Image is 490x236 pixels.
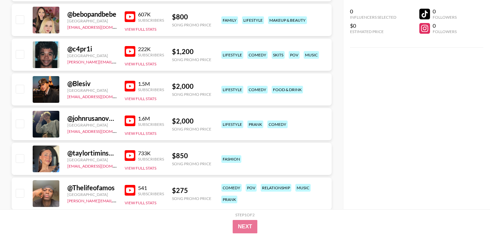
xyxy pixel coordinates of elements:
[246,184,257,192] div: pov
[247,86,268,93] div: comedy
[433,15,457,20] div: Followers
[125,131,156,136] button: View Full Stats
[433,29,457,34] div: Followers
[67,149,117,157] div: @ taylortiminskas
[67,18,117,23] div: [GEOGRAPHIC_DATA]
[295,184,311,192] div: music
[125,27,156,32] button: View Full Stats
[172,92,211,97] div: Song Promo Price
[138,191,164,196] div: Subscribers
[67,123,117,128] div: [GEOGRAPHIC_DATA]
[172,196,211,201] div: Song Promo Price
[268,16,307,24] div: makeup & beauty
[67,114,117,123] div: @ johnrusanov6888
[67,162,134,169] a: [EMAIL_ADDRESS][DOMAIN_NAME]
[350,8,396,15] div: 0
[221,51,243,59] div: lifestyle
[172,186,211,195] div: $ 275
[272,86,303,93] div: food & drink
[172,82,211,90] div: $ 2,000
[221,121,243,128] div: lifestyle
[261,184,291,192] div: relationship
[350,22,396,29] div: $0
[138,157,164,162] div: Subscribers
[138,87,164,92] div: Subscribers
[221,196,237,203] div: prank
[433,8,457,15] div: 0
[125,81,135,91] img: YouTube
[233,220,258,233] button: Next
[67,192,117,197] div: [GEOGRAPHIC_DATA]
[172,161,211,166] div: Song Promo Price
[221,155,241,163] div: fashion
[138,115,164,122] div: 1.6M
[67,45,117,53] div: @ c4pr1i
[172,127,211,132] div: Song Promo Price
[267,121,288,128] div: comedy
[67,184,117,192] div: @ Thelifeofamos
[125,115,135,126] img: YouTube
[67,58,166,64] a: [PERSON_NAME][EMAIL_ADDRESS][DOMAIN_NAME]
[125,96,156,101] button: View Full Stats
[125,185,135,196] img: YouTube
[125,200,156,205] button: View Full Stats
[125,11,135,22] img: YouTube
[235,212,255,217] div: Step 1 of 2
[138,80,164,87] div: 1.5M
[172,13,211,21] div: $ 800
[125,166,156,171] button: View Full Stats
[67,79,117,88] div: @ Blesiv
[221,86,243,93] div: lifestyle
[138,11,164,18] div: 607K
[242,16,264,24] div: lifestyle
[67,10,117,18] div: @ bebopandbebe
[172,22,211,27] div: Song Promo Price
[172,152,211,160] div: $ 850
[138,150,164,157] div: 733K
[138,185,164,191] div: 541
[67,157,117,162] div: [GEOGRAPHIC_DATA]
[350,29,396,34] div: Estimated Price
[350,15,396,20] div: Influencers Selected
[138,46,164,52] div: 222K
[67,93,134,99] a: [EMAIL_ADDRESS][DOMAIN_NAME]
[289,51,300,59] div: pov
[304,51,319,59] div: music
[221,16,238,24] div: family
[172,117,211,125] div: $ 2,000
[433,22,457,29] div: 0
[247,121,263,128] div: prank
[172,57,211,62] div: Song Promo Price
[138,52,164,57] div: Subscribers
[125,46,135,57] img: YouTube
[247,51,268,59] div: comedy
[67,23,134,30] a: [EMAIL_ADDRESS][DOMAIN_NAME]
[457,203,482,228] iframe: Drift Widget Chat Controller
[67,53,117,58] div: [GEOGRAPHIC_DATA]
[138,122,164,127] div: Subscribers
[272,51,285,59] div: skits
[138,18,164,23] div: Subscribers
[172,47,211,56] div: $ 1,200
[67,88,117,93] div: [GEOGRAPHIC_DATA]
[125,150,135,161] img: YouTube
[67,128,134,134] a: [EMAIL_ADDRESS][DOMAIN_NAME]
[67,197,166,203] a: [PERSON_NAME][EMAIL_ADDRESS][DOMAIN_NAME]
[125,61,156,66] button: View Full Stats
[221,184,242,192] div: comedy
